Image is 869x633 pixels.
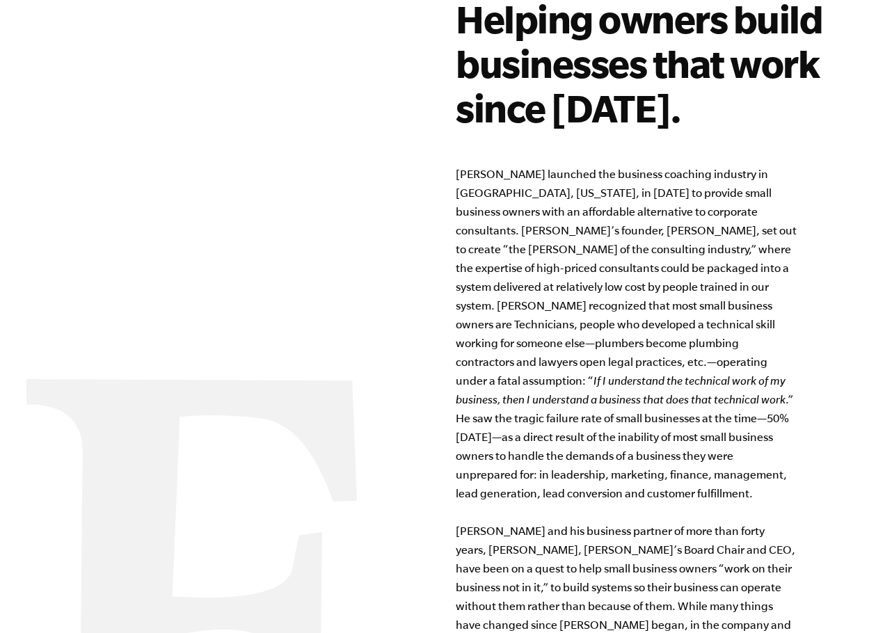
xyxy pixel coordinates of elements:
[799,566,869,633] iframe: Chat Widget
[799,566,869,633] div: Widget de chat
[456,374,786,406] i: If I understand the technical work of my business, then I understand a business that does that te...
